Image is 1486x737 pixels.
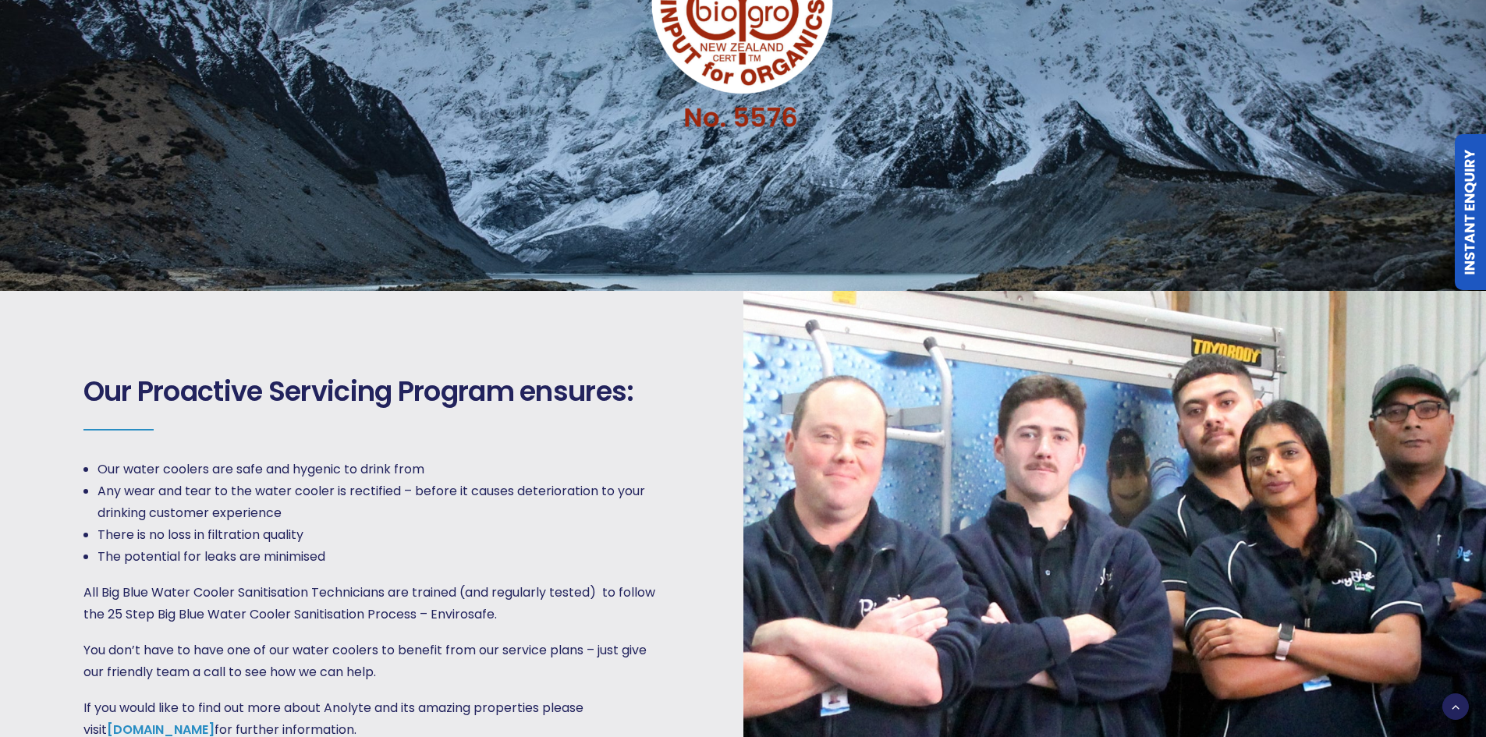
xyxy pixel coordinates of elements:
li: Any wear and tear to the water cooler is rectified – before it causes deterioration to your drink... [98,480,659,524]
li: Our water coolers are safe and hygenic to drink from [98,459,659,480]
p: You don’t have to have one of our water coolers to benefit from our service plans – just give our... [83,640,659,683]
li: The potential for leaks are minimised [98,546,659,568]
iframe: Chatbot [1383,634,1464,715]
li: There is no loss in filtration quality [98,524,659,546]
span: Our Proactive Servicing Program ensures: [83,375,634,408]
p: All Big Blue Water Cooler Sanitisation Technicians are trained (and regularly tested) to follow t... [83,582,659,625]
a: Instant Enquiry [1455,134,1486,290]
